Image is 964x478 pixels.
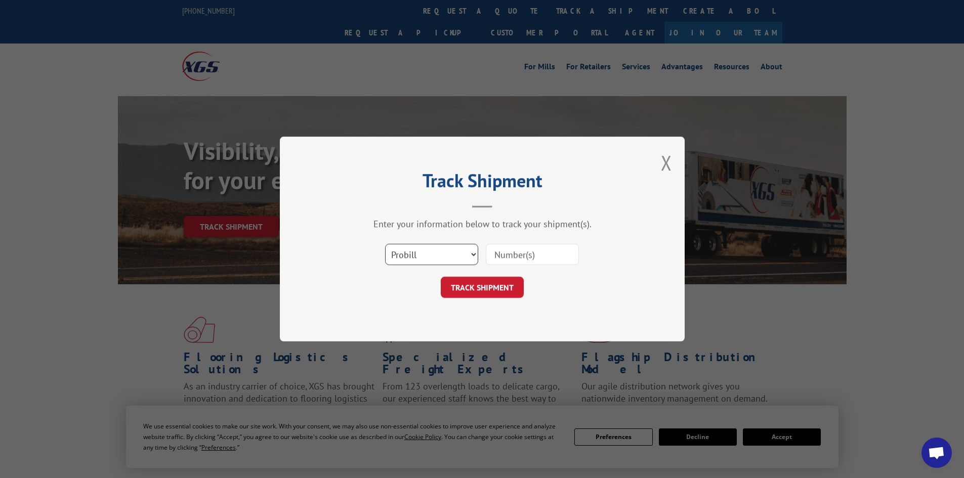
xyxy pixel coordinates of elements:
input: Number(s) [486,244,579,265]
a: Open chat [921,438,952,468]
button: Close modal [661,149,672,176]
div: Enter your information below to track your shipment(s). [330,218,634,230]
h2: Track Shipment [330,173,634,193]
button: TRACK SHIPMENT [441,277,524,298]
